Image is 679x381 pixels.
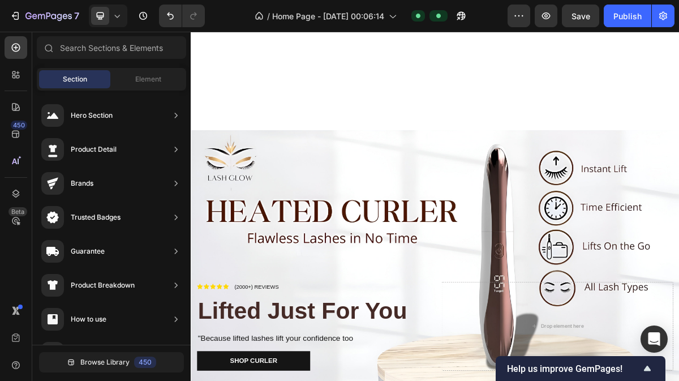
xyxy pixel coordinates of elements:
[11,121,27,130] div: 450
[71,246,105,257] div: Guarantee
[641,326,668,353] div: Open Intercom Messenger
[61,349,122,360] p: (2000+) REVIEWS
[507,363,641,374] span: Help us improve GemPages!
[159,5,205,27] div: Undo/Redo
[63,74,87,84] span: Section
[71,144,117,155] div: Product Detail
[80,357,130,367] span: Browse Library
[71,314,106,325] div: How to use
[562,5,599,27] button: Save
[571,11,590,21] span: Save
[8,207,27,216] div: Beta
[71,178,93,189] div: Brands
[71,212,121,223] div: Trusted Badges
[71,280,135,291] div: Product Breakdown
[267,10,270,22] span: /
[71,110,113,121] div: Hero Section
[39,352,184,373] button: Browse Library450
[37,36,186,59] input: Search Sections & Elements
[5,5,84,27] button: 7
[135,74,161,84] span: Element
[134,357,156,368] div: 450
[613,10,642,22] div: Publish
[74,9,79,23] p: 7
[507,362,654,375] button: Show survey - Help us improve GemPages!
[604,5,651,27] button: Publish
[272,10,384,22] span: Home Page - [DATE] 00:06:14
[191,32,679,381] iframe: Design area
